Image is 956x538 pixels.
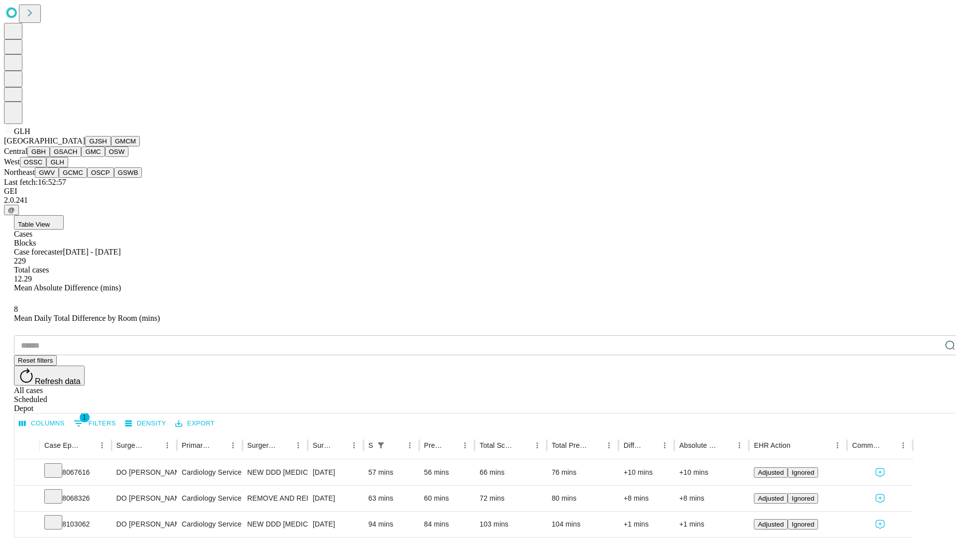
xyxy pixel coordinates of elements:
[754,493,788,504] button: Adjusted
[114,167,142,178] button: GSWB
[81,438,95,452] button: Sort
[291,438,305,452] button: Menu
[831,438,844,452] button: Menu
[111,136,140,146] button: GMCM
[63,248,120,256] span: [DATE] - [DATE]
[368,460,414,485] div: 57 mins
[247,486,303,511] div: REMOVE AND REPLACE INTERNAL CARDIAC [MEDICAL_DATA], MULTIPEL LEAD
[623,460,669,485] div: +10 mins
[173,416,217,431] button: Export
[758,521,784,528] span: Adjusted
[313,486,358,511] div: [DATE]
[14,305,18,313] span: 8
[117,512,172,537] div: DO [PERSON_NAME] [PERSON_NAME]
[182,512,237,537] div: Cardiology Service
[44,460,107,485] div: 8067616
[791,438,805,452] button: Sort
[374,438,388,452] button: Show filters
[117,460,172,485] div: DO [PERSON_NAME] [PERSON_NAME]
[792,521,814,528] span: Ignored
[247,441,276,449] div: Surgery Name
[160,438,174,452] button: Menu
[14,274,32,283] span: 12.29
[754,519,788,530] button: Adjusted
[644,438,658,452] button: Sort
[4,147,27,155] span: Central
[18,357,53,364] span: Reset filters
[347,438,361,452] button: Menu
[552,486,614,511] div: 80 mins
[424,512,470,537] div: 84 mins
[87,167,114,178] button: OSCP
[313,441,332,449] div: Surgery Date
[4,157,20,166] span: West
[19,516,34,534] button: Expand
[182,460,237,485] div: Cardiology Service
[50,146,81,157] button: GSACH
[277,438,291,452] button: Sort
[458,438,472,452] button: Menu
[35,377,81,386] span: Refresh data
[4,196,952,205] div: 2.0.241
[14,215,64,230] button: Table View
[117,486,172,511] div: DO [PERSON_NAME] [PERSON_NAME]
[14,355,57,366] button: Reset filters
[146,438,160,452] button: Sort
[792,469,814,476] span: Ignored
[95,438,109,452] button: Menu
[479,486,542,511] div: 72 mins
[16,416,67,431] button: Select columns
[333,438,347,452] button: Sort
[552,512,614,537] div: 104 mins
[368,512,414,537] div: 94 mins
[247,460,303,485] div: NEW DDD [MEDICAL_DATA] GENERATOR ONLY
[424,441,444,449] div: Predicted In Room Duration
[44,441,80,449] div: Case Epic Id
[212,438,226,452] button: Sort
[14,248,63,256] span: Case forecaster
[602,438,616,452] button: Menu
[758,469,784,476] span: Adjusted
[516,438,530,452] button: Sort
[117,441,145,449] div: Surgeon Name
[4,205,19,215] button: @
[623,486,669,511] div: +8 mins
[14,366,85,386] button: Refresh data
[658,438,672,452] button: Menu
[368,441,373,449] div: Scheduled In Room Duration
[552,441,588,449] div: Total Predicted Duration
[679,512,744,537] div: +1 mins
[788,493,818,504] button: Ignored
[623,441,643,449] div: Difference
[852,441,881,449] div: Comments
[313,512,358,537] div: [DATE]
[882,438,896,452] button: Sort
[718,438,732,452] button: Sort
[788,467,818,478] button: Ignored
[105,146,129,157] button: OSW
[788,519,818,530] button: Ignored
[8,206,15,214] span: @
[247,512,303,537] div: NEW DDD [MEDICAL_DATA] IMPLANT
[679,460,744,485] div: +10 mins
[44,512,107,537] div: 8103062
[424,486,470,511] div: 60 mins
[679,486,744,511] div: +8 mins
[226,438,240,452] button: Menu
[403,438,417,452] button: Menu
[896,438,910,452] button: Menu
[4,178,66,186] span: Last fetch: 16:52:57
[35,167,59,178] button: GWV
[59,167,87,178] button: GCMC
[679,441,717,449] div: Absolute Difference
[4,136,85,145] span: [GEOGRAPHIC_DATA]
[19,490,34,508] button: Expand
[14,314,160,322] span: Mean Daily Total Difference by Room (mins)
[623,512,669,537] div: +1 mins
[182,441,211,449] div: Primary Service
[588,438,602,452] button: Sort
[530,438,544,452] button: Menu
[81,146,105,157] button: GMC
[754,467,788,478] button: Adjusted
[14,266,49,274] span: Total cases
